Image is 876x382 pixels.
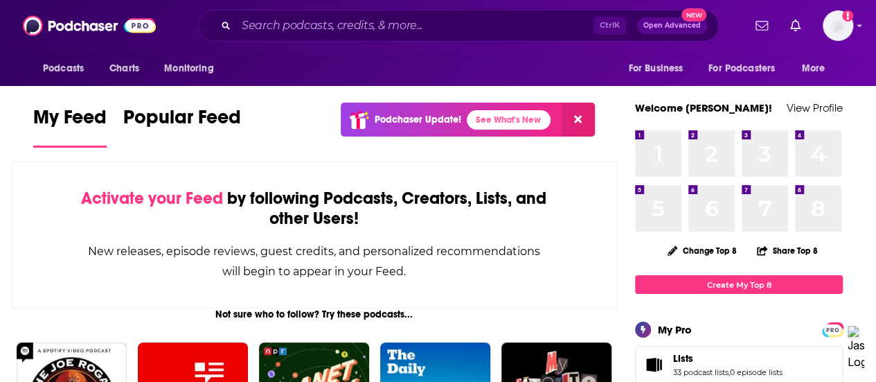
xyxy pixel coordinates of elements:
div: Search podcasts, credits, & more... [198,10,719,42]
button: open menu [618,55,700,82]
div: by following Podcasts, Creators, Lists, and other Users! [81,189,547,229]
span: For Podcasters [708,59,775,78]
span: Lists [673,352,693,365]
a: Create My Top 8 [635,275,843,294]
span: Charts [109,59,139,78]
button: Show profile menu [823,10,853,41]
a: 0 episode lists [730,367,783,377]
span: PRO [824,324,841,335]
button: Share Top 8 [756,237,819,264]
img: Podchaser - Follow, Share and Rate Podcasts [23,12,156,39]
span: Open Advanced [643,22,701,29]
button: Change Top 8 [659,242,745,259]
a: Lists [673,352,783,365]
span: Activate your Feed [81,188,223,209]
span: My Feed [33,105,107,137]
span: Ctrl K [593,17,626,35]
a: Show notifications dropdown [785,14,806,37]
span: For Business [628,59,683,78]
div: New releases, episode reviews, guest credits, and personalized recommendations will begin to appe... [81,241,547,281]
span: Podcasts [43,59,84,78]
span: More [802,59,825,78]
a: Charts [100,55,148,82]
span: Popular Feed [123,105,241,137]
a: 33 podcast lists [673,367,728,377]
a: Welcome [PERSON_NAME]! [635,101,772,114]
span: , [728,367,730,377]
span: Logged in as RebRoz5 [823,10,853,41]
button: open menu [699,55,795,82]
div: My Pro [658,323,692,336]
svg: Add a profile image [842,10,853,21]
button: Open AdvancedNew [637,17,707,34]
span: New [681,8,706,21]
button: open menu [33,55,102,82]
button: open menu [792,55,843,82]
div: Not sure who to follow? Try these podcasts... [11,309,617,320]
input: Search podcasts, credits, & more... [236,15,593,37]
p: Podchaser Update! [375,114,461,125]
span: Monitoring [164,59,213,78]
a: PRO [824,324,841,334]
a: See What's New [467,110,551,130]
a: Popular Feed [123,105,241,148]
button: open menu [154,55,231,82]
a: Show notifications dropdown [750,14,774,37]
a: Lists [640,355,668,374]
img: User Profile [823,10,853,41]
a: View Profile [787,101,843,114]
a: My Feed [33,105,107,148]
